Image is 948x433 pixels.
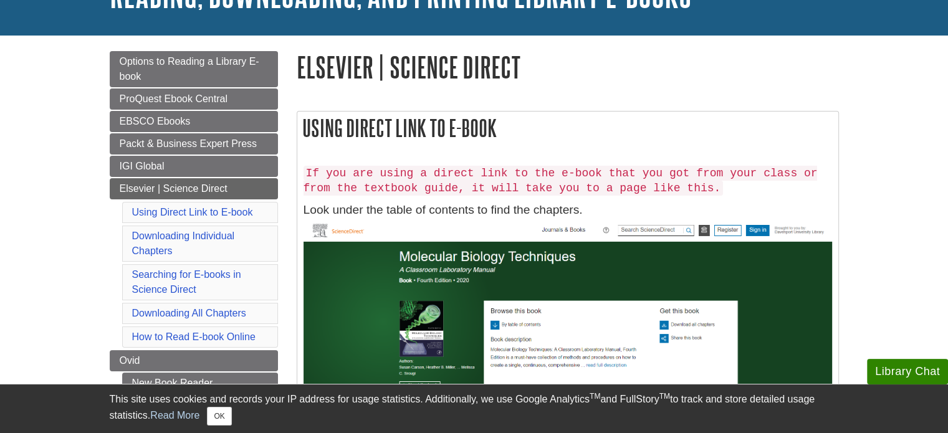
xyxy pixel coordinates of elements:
a: EBSCO Ebooks [110,111,278,132]
sup: TM [590,392,600,401]
h1: Elsevier | Science Direct [297,51,839,83]
a: Searching for E-books in Science Direct [132,269,241,295]
a: New Book Reader [122,373,278,394]
span: ProQuest Ebook Central [120,93,227,104]
a: Downloading Individual Chapters [132,231,235,256]
a: Options to Reading a Library E-book [110,51,278,87]
a: Packt & Business Expert Press [110,133,278,155]
span: EBSCO Ebooks [120,116,191,126]
a: Using Direct Link to E-book [132,207,253,217]
a: Read More [150,410,199,421]
span: Ovid [120,355,140,366]
span: Elsevier | Science Direct [120,183,227,194]
sup: TM [659,392,670,401]
button: Library Chat [867,359,948,384]
a: IGI Global [110,156,278,177]
a: How to Read E-book Online [132,331,256,342]
span: Options to Reading a Library E-book [120,56,259,82]
a: Downloading All Chapters [132,308,246,318]
h2: Using Direct Link to E-book [297,112,838,145]
div: This site uses cookies and records your IP address for usage statistics. Additionally, we use Goo... [110,392,839,426]
span: Packt & Business Expert Press [120,138,257,149]
button: Close [207,407,231,426]
a: Elsevier | Science Direct [110,178,278,199]
a: ProQuest Ebook Central [110,88,278,110]
code: If you are using a direct link to the e-book that you got from your class or from the textbook gu... [304,166,818,196]
a: Ovid [110,350,278,371]
span: IGI Global [120,161,165,171]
